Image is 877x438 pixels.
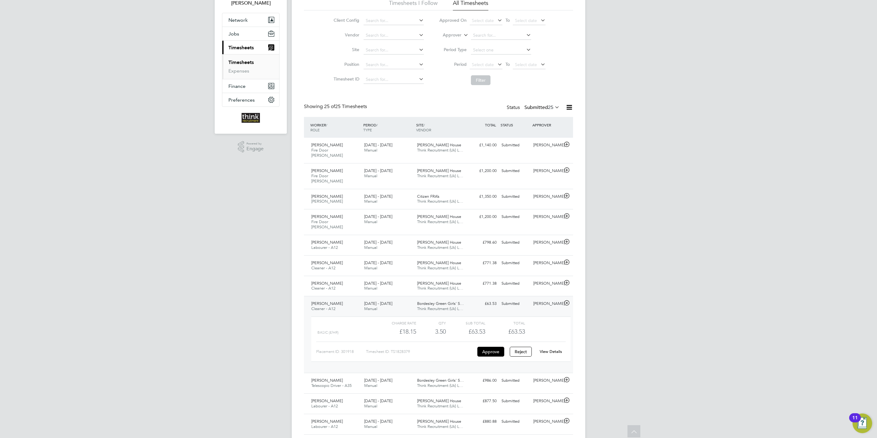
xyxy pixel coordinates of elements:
[246,146,264,152] span: Engage
[228,97,255,103] span: Preferences
[417,419,461,424] span: [PERSON_NAME] House
[531,119,563,130] div: APPROVER
[471,75,490,85] button: Filter
[531,166,563,176] div: [PERSON_NAME]
[417,142,461,148] span: [PERSON_NAME] House
[311,398,343,403] span: [PERSON_NAME]
[364,17,424,25] input: Search for...
[332,76,359,82] label: Timesheet ID
[238,141,264,153] a: Powered byEngage
[311,286,335,291] span: Cleaner - A12
[222,54,279,79] div: Timesheets
[504,16,512,24] span: To
[417,199,463,204] span: Think Recruitment (Uk) L…
[332,17,359,23] label: Client Config
[228,17,248,23] span: Network
[362,119,415,135] div: PERIOD
[364,286,377,291] span: Manual
[446,327,485,337] div: £63.53
[242,113,260,123] img: thinkrecruitment-logo-retina.png
[416,127,431,132] span: VENDOR
[311,281,343,286] span: [PERSON_NAME]
[364,419,392,424] span: [DATE] - [DATE]
[311,199,343,204] span: [PERSON_NAME]
[364,378,392,383] span: [DATE] - [DATE]
[364,383,377,388] span: Manual
[510,347,532,357] button: Reject
[311,219,343,230] span: Fire Door [PERSON_NAME]
[417,245,463,250] span: Think Recruitment (Uk) L…
[222,13,279,27] button: Network
[311,168,343,173] span: [PERSON_NAME]
[332,32,359,38] label: Vendor
[364,240,392,245] span: [DATE] - [DATE]
[439,62,467,67] label: Period
[311,403,338,409] span: Labourer - A12
[515,62,537,67] span: Select date
[417,240,461,245] span: [PERSON_NAME] House
[364,403,377,409] span: Manual
[364,306,377,311] span: Manual
[311,214,343,219] span: [PERSON_NAME]
[446,319,485,327] div: Sub Total
[364,61,424,69] input: Search for...
[472,62,494,67] span: Select date
[417,403,463,409] span: Think Recruitment (Uk) L…
[415,119,468,135] div: SITE
[417,306,463,311] span: Think Recruitment (Uk) L…
[364,265,377,271] span: Manual
[326,122,327,127] span: /
[311,194,343,199] span: [PERSON_NAME]
[417,398,461,403] span: [PERSON_NAME] House
[228,68,249,74] a: Expenses
[364,301,392,306] span: [DATE] - [DATE]
[311,424,338,429] span: Labourer - A12
[499,119,531,130] div: STATUS
[417,383,463,388] span: Think Recruitment (Uk) L…
[311,306,335,311] span: Cleaner - A12
[364,31,424,40] input: Search for...
[364,245,377,250] span: Manual
[531,258,563,268] div: [PERSON_NAME]
[309,119,362,135] div: WORKER
[467,258,499,268] div: £771.38
[499,279,531,289] div: Submitted
[417,301,464,306] span: Bordesley Green Girls' S…
[540,349,562,354] a: View Details
[324,103,335,110] span: 25 of
[417,281,461,286] span: [PERSON_NAME] House
[364,148,377,153] span: Manual
[515,18,537,23] span: Select date
[222,93,279,107] button: Preferences
[364,260,392,265] span: [DATE] - [DATE]
[222,27,279,40] button: Jobs
[364,46,424,54] input: Search for...
[222,41,279,54] button: Timesheets
[467,376,499,386] div: £986.00
[417,286,463,291] span: Think Recruitment (Uk) L…
[364,168,392,173] span: [DATE] - [DATE]
[364,75,424,84] input: Search for...
[504,60,512,68] span: To
[531,376,563,386] div: [PERSON_NAME]
[507,103,561,112] div: Status
[417,219,463,224] span: Think Recruitment (Uk) L…
[364,173,377,178] span: Manual
[304,103,368,110] div: Showing
[417,265,463,271] span: Think Recruitment (Uk) L…
[246,141,264,146] span: Powered by
[222,79,279,93] button: Finance
[499,238,531,248] div: Submitted
[499,376,531,386] div: Submitted
[417,194,439,199] span: Citizen FRA’s
[485,319,525,327] div: Total
[364,281,392,286] span: [DATE] - [DATE]
[472,18,494,23] span: Select date
[311,260,343,265] span: [PERSON_NAME]
[424,122,425,127] span: /
[499,192,531,202] div: Submitted
[377,319,416,327] div: Charge rate
[311,419,343,424] span: [PERSON_NAME]
[485,122,496,127] span: TOTAL
[364,398,392,403] span: [DATE] - [DATE]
